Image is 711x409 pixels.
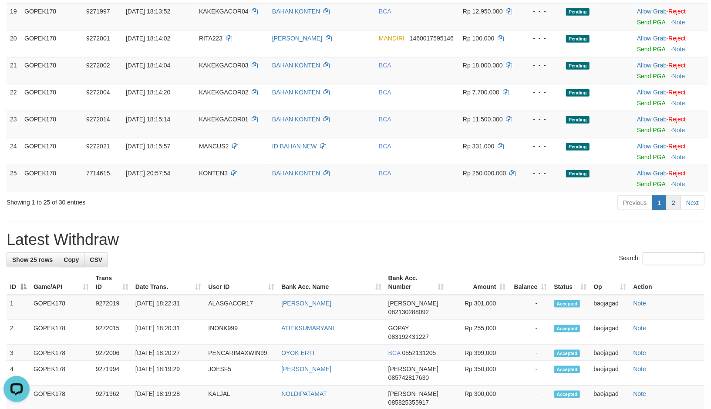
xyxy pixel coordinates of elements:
span: Pending [566,89,590,97]
a: Note [672,154,685,161]
span: 9272002 [86,62,110,69]
a: Send PGA [637,46,665,53]
th: Balance: activate to sort column ascending [509,270,551,295]
td: 1 [7,295,30,320]
span: · [637,170,668,177]
span: Copy 083192431227 to clipboard [388,333,429,340]
a: Reject [668,35,686,42]
span: · [637,89,668,96]
td: [DATE] 18:22:31 [132,295,205,320]
span: Pending [566,170,590,178]
span: 9271997 [86,8,110,15]
td: baojagad [590,361,630,386]
td: - [509,345,551,361]
td: Rp 255,000 [447,320,509,345]
td: · [633,111,708,138]
span: [PERSON_NAME] [388,390,438,397]
th: Status: activate to sort column ascending [551,270,590,295]
a: Note [672,100,685,107]
a: Note [633,390,646,397]
div: - - - [525,169,559,178]
span: KAKEKGACOR02 [199,89,249,96]
a: Reject [668,143,686,150]
a: OYOK ERTI [281,349,314,356]
div: - - - [525,7,559,16]
span: [DATE] 18:14:20 [126,89,170,96]
div: - - - [525,34,559,43]
a: BAHAN KONTEN [272,8,320,15]
span: [DATE] 18:14:02 [126,35,170,42]
td: - [509,320,551,345]
span: Pending [566,8,590,16]
a: [PERSON_NAME] [281,365,331,372]
a: Allow Grab [637,143,667,150]
a: NOLDIPATAMAT [281,390,327,397]
a: Next [681,195,704,210]
td: INONK999 [205,320,278,345]
span: Rp 250.000.000 [463,170,506,177]
a: Note [633,365,646,372]
td: GOPEK178 [21,3,83,30]
span: · [637,35,668,42]
td: · [633,3,708,30]
th: ID: activate to sort column descending [7,270,30,295]
a: CSV [84,252,108,267]
span: KONTEN3 [199,170,228,177]
th: User ID: activate to sort column ascending [205,270,278,295]
td: JOESF5 [205,361,278,386]
span: BCA [379,89,391,96]
a: Previous [617,195,652,210]
span: [DATE] 20:57:54 [126,170,170,177]
a: ATIEKSUMARYANI [281,325,334,332]
td: 23 [7,111,21,138]
span: [PERSON_NAME] [388,365,438,372]
a: Allow Grab [637,35,667,42]
span: · [637,143,668,150]
td: - [509,295,551,320]
td: Rp 399,000 [447,345,509,361]
span: Copy [64,256,79,263]
a: Reject [668,8,686,15]
span: BCA [379,62,391,69]
a: Send PGA [637,19,665,26]
td: 24 [7,138,21,165]
td: PENCARIMAXWIN99 [205,345,278,361]
a: Send PGA [637,154,665,161]
td: [DATE] 18:19:29 [132,361,205,386]
span: Accepted [554,366,580,373]
span: [DATE] 18:15:14 [126,116,170,123]
a: Note [672,73,685,80]
a: Show 25 rows [7,252,58,267]
a: Send PGA [637,127,665,134]
td: 4 [7,361,30,386]
a: Note [672,46,685,53]
td: GOPEK178 [21,57,83,84]
a: Reject [668,89,686,96]
a: Note [672,181,685,188]
span: 9272004 [86,89,110,96]
th: Action [630,270,704,295]
span: KAKEKGACOR01 [199,116,249,123]
td: GOPEK178 [21,84,83,111]
a: Send PGA [637,181,665,188]
span: Pending [566,143,590,151]
td: GOPEK178 [21,138,83,165]
td: GOPEK178 [30,361,92,386]
button: Open LiveChat chat widget [3,3,30,30]
a: Note [672,19,685,26]
a: Note [633,349,646,356]
span: BCA [379,8,391,15]
span: Accepted [554,325,580,332]
a: [PERSON_NAME] [272,35,322,42]
a: BAHAN KONTEN [272,89,320,96]
span: Copy 1460017595146 to clipboard [410,35,454,42]
a: ID BAHAN NEW [272,143,317,150]
a: BAHAN KONTEN [272,62,320,69]
span: Rp 12.950.000 [463,8,503,15]
td: 3 [7,345,30,361]
th: Game/API: activate to sort column ascending [30,270,92,295]
td: baojagad [590,345,630,361]
a: Allow Grab [637,170,667,177]
th: Op: activate to sort column ascending [590,270,630,295]
a: Send PGA [637,100,665,107]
